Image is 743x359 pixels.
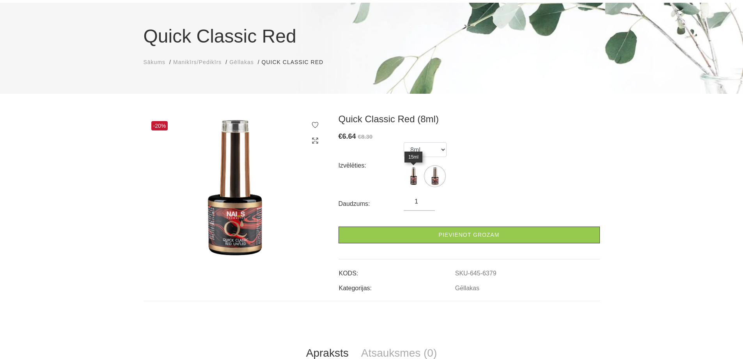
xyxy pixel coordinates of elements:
a: Gēllakas [229,58,254,66]
td: KODS: [339,263,455,278]
a: SKU-645-6379 [455,270,497,277]
img: ... [404,166,423,186]
td: Kategorijas: [339,278,455,293]
div: Daudzums: [339,198,404,210]
span: Manikīrs/Pedikīrs [173,59,222,65]
img: Quick Classic Red [144,113,327,264]
div: Izvēlēties: [339,159,404,172]
h3: Quick Classic Red (8ml) [339,113,600,125]
span: 6.64 [342,132,356,140]
img: ... [425,166,445,186]
span: -20% [151,121,168,130]
a: Sākums [144,58,166,66]
span: Gēllakas [229,59,254,65]
a: Gēllakas [455,285,479,292]
span: € [339,132,342,140]
s: €8.30 [358,133,373,140]
li: Quick Classic Red [262,58,331,66]
h1: Quick Classic Red [144,22,600,50]
span: Sākums [144,59,166,65]
a: Manikīrs/Pedikīrs [173,58,222,66]
a: Pievienot grozam [339,227,600,243]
